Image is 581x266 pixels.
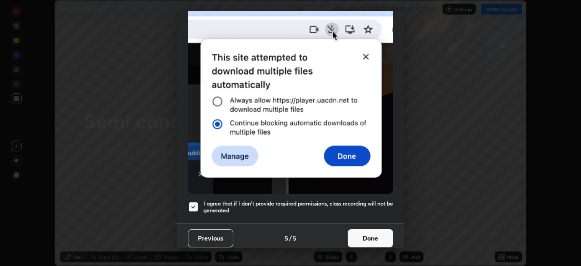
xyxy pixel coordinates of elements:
h4: 5 [293,233,296,243]
h5: I agree that if I don't provide required permissions, class recording will not be generated [203,200,393,214]
button: Done [348,229,393,247]
h4: / [289,233,292,243]
h4: 5 [285,233,288,243]
button: Previous [188,229,233,247]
